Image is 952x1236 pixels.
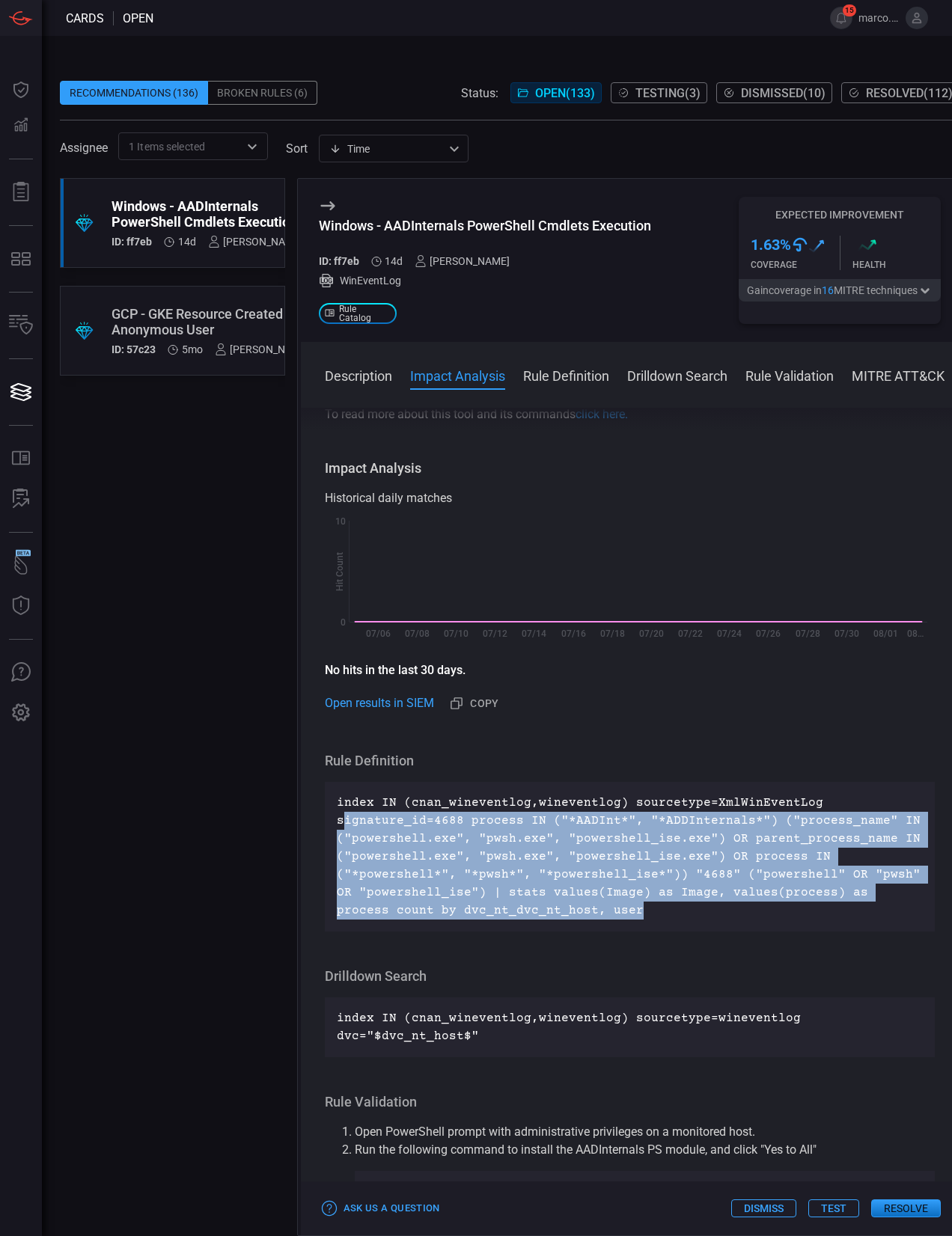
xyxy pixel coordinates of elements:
p: index IN (cnan_wineventlog,wineventlog) sourcetype=XmlWinEventLog signature_id=4688 process IN ("... [337,794,924,920]
text: 0 [341,617,346,628]
span: 15 [843,4,856,16]
span: Status: [461,86,498,100]
div: WinEventLog [319,273,651,288]
button: ALERT ANALYSIS [3,481,39,517]
button: Threat Intelligence [3,588,39,624]
text: 07/16 [561,628,585,639]
div: Broken Rules (6) [208,81,317,105]
button: Reports [3,174,39,210]
button: Cards [3,374,39,410]
text: 08/01 [873,628,898,639]
button: Resolve [871,1199,941,1217]
text: 07/10 [443,628,468,639]
text: 07/28 [795,628,820,639]
div: GCP - GKE Resource Created By Anonymous User [112,306,310,337]
div: [PERSON_NAME] [215,343,310,355]
div: Coverage [751,260,840,270]
button: Rule Validation [745,366,834,384]
text: 07/22 [678,628,703,639]
li: Open PowerShell prompt with administrative privileges on a monitored host. [355,1123,936,1141]
label: sort [286,141,308,156]
span: 16 [822,284,834,296]
div: Windows - AADInternals PowerShell Cmdlets Execution [319,218,651,233]
text: 10 [335,516,346,527]
span: Open ( 133 ) [535,86,595,100]
h5: ID: 57c23 [112,343,156,355]
button: Rule Catalog [3,441,39,477]
p: index IN (cnan_wineventlog,wineventlog) sourcetype=wineventlog dvc="$dvc_nt_host$" [337,1009,924,1045]
h3: 1.63 % [751,236,791,254]
div: Historical daily matches [325,489,936,507]
text: 07/24 [717,628,742,639]
button: Drilldown Search [627,366,727,384]
span: 1 Items selected [129,139,205,154]
text: 07/12 [483,628,507,639]
h3: Impact Analysis [325,459,936,477]
text: 07/30 [834,628,858,639]
text: 08… [907,628,924,639]
span: Aug 05, 2025 7:03 AM [178,236,196,248]
button: Inventory [3,308,39,343]
div: Windows - AADInternals PowerShell Cmdlets Execution [112,198,303,230]
span: Cards [66,11,104,25]
button: Dismiss [731,1199,796,1217]
div: [PERSON_NAME] [208,236,303,248]
p: Run the following command to install the AADInternals PS module, and click "Yes to All" [355,1141,936,1159]
h3: Drilldown Search [325,967,936,985]
div: [PERSON_NAME] [415,255,510,267]
h3: Rule Definition [325,752,936,770]
div: Health [852,260,942,270]
text: 07/14 [522,628,546,639]
span: open [123,11,153,25]
text: 07/18 [599,628,624,639]
button: Dismissed(10) [716,82,832,103]
text: 07/20 [638,628,663,639]
button: Copy [445,691,505,716]
a: Open results in SIEM [325,694,434,712]
button: Description [325,366,392,384]
span: Testing ( 3 ) [635,86,701,100]
text: 07/08 [404,628,429,639]
button: Ask Us a Question [319,1197,444,1220]
button: Wingman [3,548,39,584]
button: Detections [3,108,39,144]
button: Dashboard [3,72,39,108]
button: Rule Definition [523,366,609,384]
text: 07/26 [756,628,781,639]
span: Mar 17, 2025 10:05 AM [182,343,203,355]
h5: ID: ff7eb [112,236,152,248]
button: Preferences [3,695,39,731]
div: Time [329,141,445,156]
button: Testing(3) [611,82,707,103]
strong: No hits in the last 30 days. [325,663,466,677]
h5: ID: ff7eb [319,255,359,267]
button: Impact Analysis [410,366,505,384]
button: Test [808,1199,859,1217]
button: Open [242,136,263,157]
button: Ask Us A Question [3,655,39,691]
button: Open(133) [510,82,602,103]
span: Rule Catalog [339,305,390,322]
h5: Expected Improvement [739,209,941,221]
button: Gaincoverage in16MITRE techniques [739,279,941,302]
text: Hit Count [335,552,345,591]
span: Aug 05, 2025 7:03 AM [385,255,403,267]
span: marco.[PERSON_NAME] [858,12,900,24]
div: Recommendations (136) [60,81,208,105]
button: MITRE ATT&CK [852,366,945,384]
h3: Rule Validation [325,1093,936,1111]
button: MITRE - Detection Posture [3,241,39,277]
span: Assignee [60,141,108,155]
button: 15 [830,7,852,29]
span: Dismissed ( 10 ) [741,86,826,100]
text: 07/06 [365,628,390,639]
